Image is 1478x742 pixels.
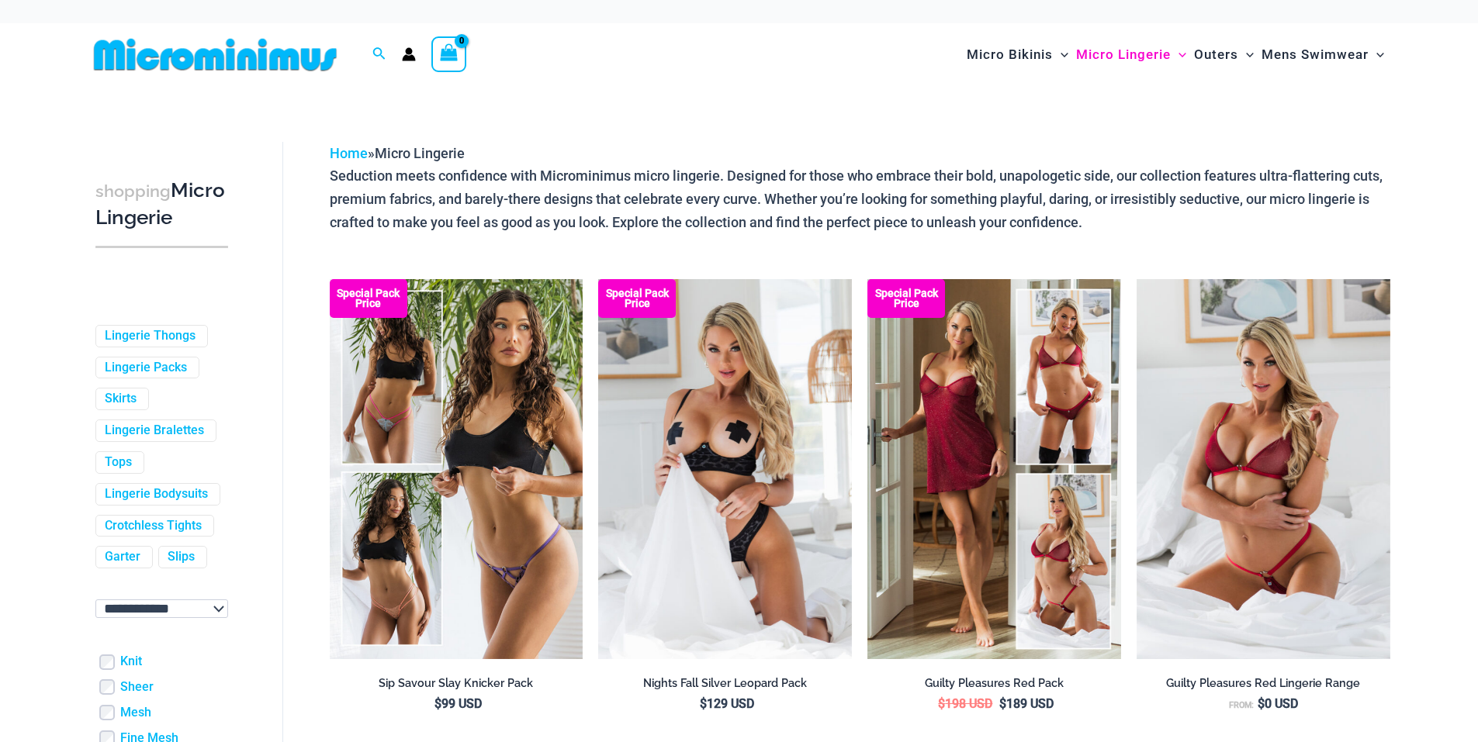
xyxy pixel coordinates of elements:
[1194,35,1238,74] span: Outers
[1238,35,1254,74] span: Menu Toggle
[1369,35,1384,74] span: Menu Toggle
[105,486,208,502] a: Lingerie Bodysuits
[330,145,368,161] a: Home
[402,47,416,61] a: Account icon link
[168,549,195,565] a: Slips
[120,679,154,695] a: Sheer
[88,37,343,72] img: MM SHOP LOGO FLAT
[105,454,132,471] a: Tops
[1137,279,1390,659] img: Guilty Pleasures Red 1045 Bra 689 Micro 05
[1171,35,1186,74] span: Menu Toggle
[95,599,228,618] select: wpc-taxonomy-pa_color-745982
[598,288,676,309] b: Special Pack Price
[1137,279,1390,659] a: Guilty Pleasures Red 1045 Bra 689 Micro 05Guilty Pleasures Red 1045 Bra 689 Micro 06Guilty Pleasu...
[1229,700,1254,710] span: From:
[1072,31,1190,78] a: Micro LingerieMenu ToggleMenu Toggle
[1076,35,1171,74] span: Micro Lingerie
[330,145,465,161] span: »
[95,178,228,231] h3: Micro Lingerie
[105,423,204,439] a: Lingerie Bralettes
[999,696,1006,711] span: $
[375,145,465,161] span: Micro Lingerie
[330,676,583,691] h2: Sip Savour Slay Knicker Pack
[700,696,707,711] span: $
[1258,696,1298,711] bdi: 0 USD
[961,29,1391,81] nav: Site Navigation
[963,31,1072,78] a: Micro BikinisMenu ToggleMenu Toggle
[1190,31,1258,78] a: OutersMenu ToggleMenu Toggle
[1137,676,1390,696] a: Guilty Pleasures Red Lingerie Range
[967,35,1053,74] span: Micro Bikinis
[330,288,407,309] b: Special Pack Price
[95,181,171,201] span: shopping
[598,676,852,696] a: Nights Fall Silver Leopard Pack
[330,279,583,659] a: Collection Pack (9) Collection Pack b (5)Collection Pack b (5)
[598,279,852,659] a: Nights Fall Silver Leopard 1036 Bra 6046 Thong 09v2 Nights Fall Silver Leopard 1036 Bra 6046 Thon...
[1137,676,1390,691] h2: Guilty Pleasures Red Lingerie Range
[105,549,140,565] a: Garter
[867,676,1121,691] h2: Guilty Pleasures Red Pack
[120,705,151,721] a: Mesh
[867,288,945,309] b: Special Pack Price
[105,391,137,407] a: Skirts
[938,696,992,711] bdi: 198 USD
[1258,31,1388,78] a: Mens SwimwearMenu ToggleMenu Toggle
[330,676,583,696] a: Sip Savour Slay Knicker Pack
[434,696,441,711] span: $
[330,279,583,659] img: Collection Pack (9)
[598,279,852,659] img: Nights Fall Silver Leopard 1036 Bra 6046 Thong 09v2
[700,696,754,711] bdi: 129 USD
[867,279,1121,659] a: Guilty Pleasures Red Collection Pack F Guilty Pleasures Red Collection Pack BGuilty Pleasures Red...
[120,654,142,670] a: Knit
[330,164,1390,233] p: Seduction meets confidence with Microminimus micro lingerie. Designed for those who embrace their...
[105,518,202,534] a: Crotchless Tights
[431,36,467,72] a: View Shopping Cart, empty
[1262,35,1369,74] span: Mens Swimwear
[1053,35,1068,74] span: Menu Toggle
[1258,696,1265,711] span: $
[999,696,1054,711] bdi: 189 USD
[105,360,187,376] a: Lingerie Packs
[598,676,852,691] h2: Nights Fall Silver Leopard Pack
[105,328,196,344] a: Lingerie Thongs
[938,696,945,711] span: $
[372,45,386,64] a: Search icon link
[867,279,1121,659] img: Guilty Pleasures Red Collection Pack F
[434,696,482,711] bdi: 99 USD
[867,676,1121,696] a: Guilty Pleasures Red Pack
